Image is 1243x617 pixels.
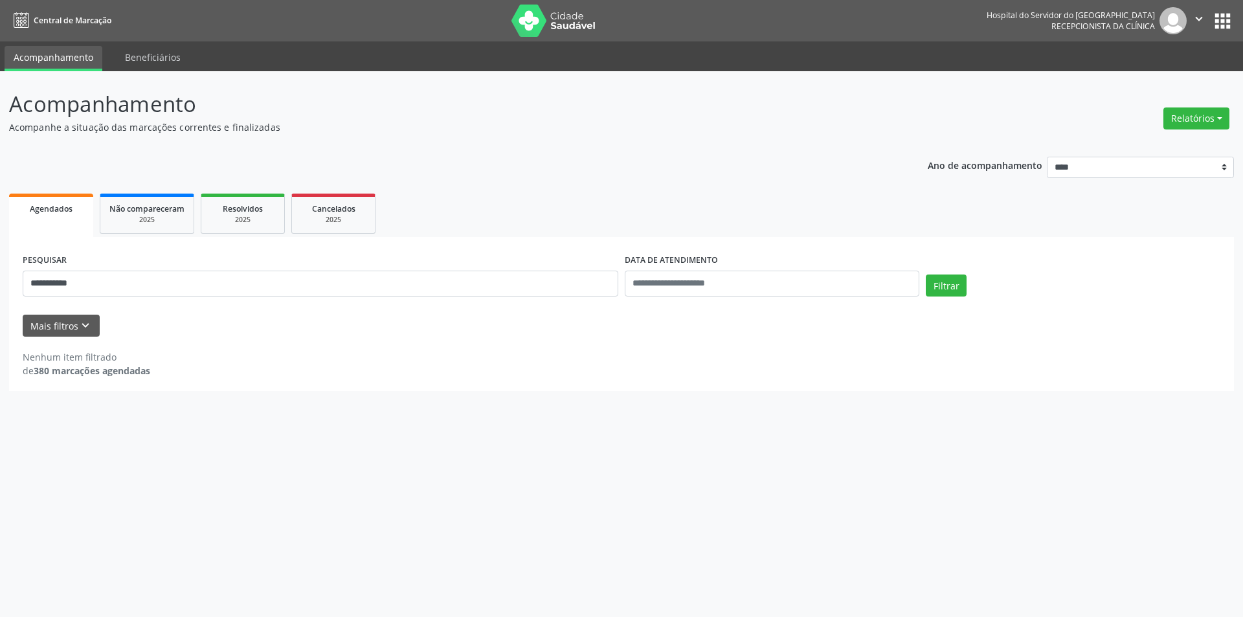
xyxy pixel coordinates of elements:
[109,215,185,225] div: 2025
[109,203,185,214] span: Não compareceram
[1211,10,1234,32] button: apps
[1163,107,1229,129] button: Relatórios
[1051,21,1155,32] span: Recepcionista da clínica
[23,364,150,377] div: de
[1192,12,1206,26] i: 
[9,10,111,31] a: Central de Marcação
[34,15,111,26] span: Central de Marcação
[1187,7,1211,34] button: 
[312,203,355,214] span: Cancelados
[23,315,100,337] button: Mais filtroskeyboard_arrow_down
[210,215,275,225] div: 2025
[23,350,150,364] div: Nenhum item filtrado
[34,365,150,377] strong: 380 marcações agendadas
[30,203,73,214] span: Agendados
[9,120,866,134] p: Acompanhe a situação das marcações correntes e finalizadas
[223,203,263,214] span: Resolvidos
[987,10,1155,21] div: Hospital do Servidor do [GEOGRAPHIC_DATA]
[301,215,366,225] div: 2025
[78,319,93,333] i: keyboard_arrow_down
[928,157,1042,173] p: Ano de acompanhamento
[116,46,190,69] a: Beneficiários
[625,251,718,271] label: DATA DE ATENDIMENTO
[926,275,967,297] button: Filtrar
[1159,7,1187,34] img: img
[5,46,102,71] a: Acompanhamento
[9,88,866,120] p: Acompanhamento
[23,251,67,271] label: PESQUISAR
